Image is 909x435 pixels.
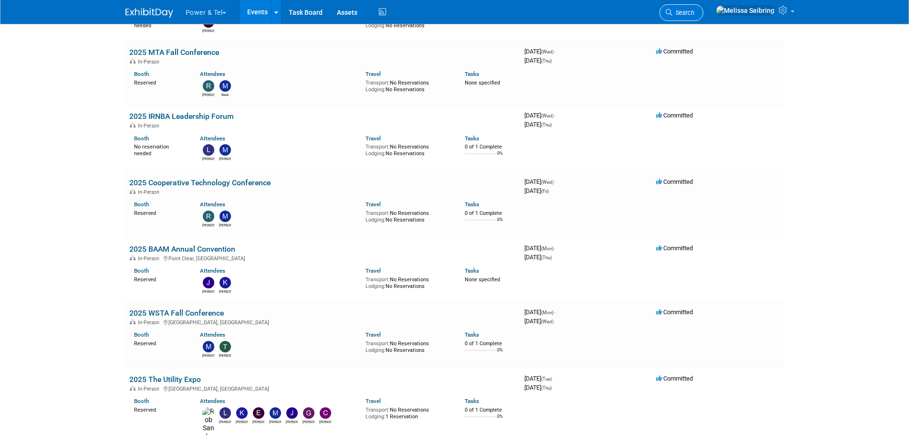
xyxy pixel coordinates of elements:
[253,407,264,419] img: Edward Sudina
[130,386,136,391] img: In-Person Event
[129,375,201,384] a: 2025 The Utility Expo
[200,71,225,77] a: Attendees
[465,407,517,414] div: 0 of 1 Complete
[366,340,390,347] span: Transport:
[129,384,517,392] div: [GEOGRAPHIC_DATA], [GEOGRAPHIC_DATA]
[200,398,225,404] a: Attendees
[497,151,503,164] td: 0%
[366,80,390,86] span: Transport:
[236,419,248,424] div: Kevin Wilkes
[130,189,136,194] img: In-Person Event
[716,5,775,16] img: Melissa Seibring
[366,276,390,283] span: Transport:
[366,208,450,223] div: No Reservations No Reservations
[366,150,386,157] span: Lodging:
[125,8,173,18] img: ExhibitDay
[555,308,556,316] span: -
[138,255,162,262] span: In-Person
[202,222,214,228] div: Ron Rafalzik
[138,59,162,65] span: In-Person
[541,49,554,54] span: (Wed)
[202,352,214,358] div: Michael Mackeben
[236,407,248,419] img: Kevin Wilkes
[134,405,186,414] div: Reserved
[366,267,381,274] a: Travel
[134,339,186,347] div: Reserved
[555,178,556,185] span: -
[138,386,162,392] span: In-Person
[541,122,552,127] span: (Thu)
[219,211,231,222] img: Michael Mackeben
[202,288,214,294] div: James Jones
[270,407,281,419] img: Mike Kruszewski
[130,319,136,324] img: In-Person Event
[219,352,231,358] div: Taylor Trewyn
[219,407,231,419] img: Lydia Lott
[202,92,214,97] div: Robert Zuzek
[524,57,552,64] span: [DATE]
[672,9,694,16] span: Search
[134,201,149,208] a: Booth
[465,267,479,274] a: Tasks
[541,376,552,382] span: (Tue)
[303,419,314,424] div: Greg Heard
[366,339,450,353] div: No Reservations No Reservations
[320,407,331,419] img: Chris Anderson
[541,310,554,315] span: (Mon)
[130,59,136,64] img: In-Person Event
[465,340,517,347] div: 0 of 1 Complete
[366,142,450,157] div: No Reservations No Reservations
[366,78,450,93] div: No Reservations No Reservations
[303,407,314,419] img: Greg Heard
[656,48,693,55] span: Committed
[200,135,225,142] a: Attendees
[219,419,231,424] div: Lydia Lott
[286,407,298,419] img: Jason Cook
[129,244,235,254] a: 2025 BAAM Annual Convention
[541,180,554,185] span: (Wed)
[130,255,136,260] img: In-Person Event
[203,144,214,156] img: Lydia Lott
[134,331,149,338] a: Booth
[366,347,386,353] span: Lodging:
[202,28,214,33] div: Edward Sudina
[219,277,231,288] img: Kevin Wilkes
[524,375,554,382] span: [DATE]
[465,276,500,283] span: None specified
[524,178,556,185] span: [DATE]
[138,189,162,195] span: In-Person
[465,71,479,77] a: Tasks
[465,144,517,150] div: 0 of 1 Complete
[366,217,386,223] span: Lodging:
[366,331,381,338] a: Travel
[219,92,231,97] div: Mark Longtin
[553,375,554,382] span: -
[130,123,136,127] img: In-Person Event
[129,254,517,262] div: Point Clear, [GEOGRAPHIC_DATA]
[656,308,693,316] span: Committed
[319,419,331,424] div: Chris Anderson
[200,331,225,338] a: Attendees
[200,201,225,208] a: Attendees
[129,318,517,326] div: [GEOGRAPHIC_DATA], [GEOGRAPHIC_DATA]
[366,275,450,289] div: No Reservations No Reservations
[465,331,479,338] a: Tasks
[219,222,231,228] div: Michael Mackeben
[555,112,556,119] span: -
[203,80,214,92] img: Robert Zuzek
[219,288,231,294] div: Kevin Wilkes
[497,217,503,230] td: 0%
[541,113,554,118] span: (Wed)
[366,144,390,150] span: Transport:
[203,277,214,288] img: James Jones
[134,78,186,86] div: Reserved
[541,246,554,251] span: (Mon)
[134,208,186,217] div: Reserved
[524,121,552,128] span: [DATE]
[134,398,149,404] a: Booth
[465,80,500,86] span: None specified
[541,58,552,64] span: (Thu)
[129,308,224,318] a: 2025 WSTA Fall Conference
[524,308,556,316] span: [DATE]
[656,375,693,382] span: Committed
